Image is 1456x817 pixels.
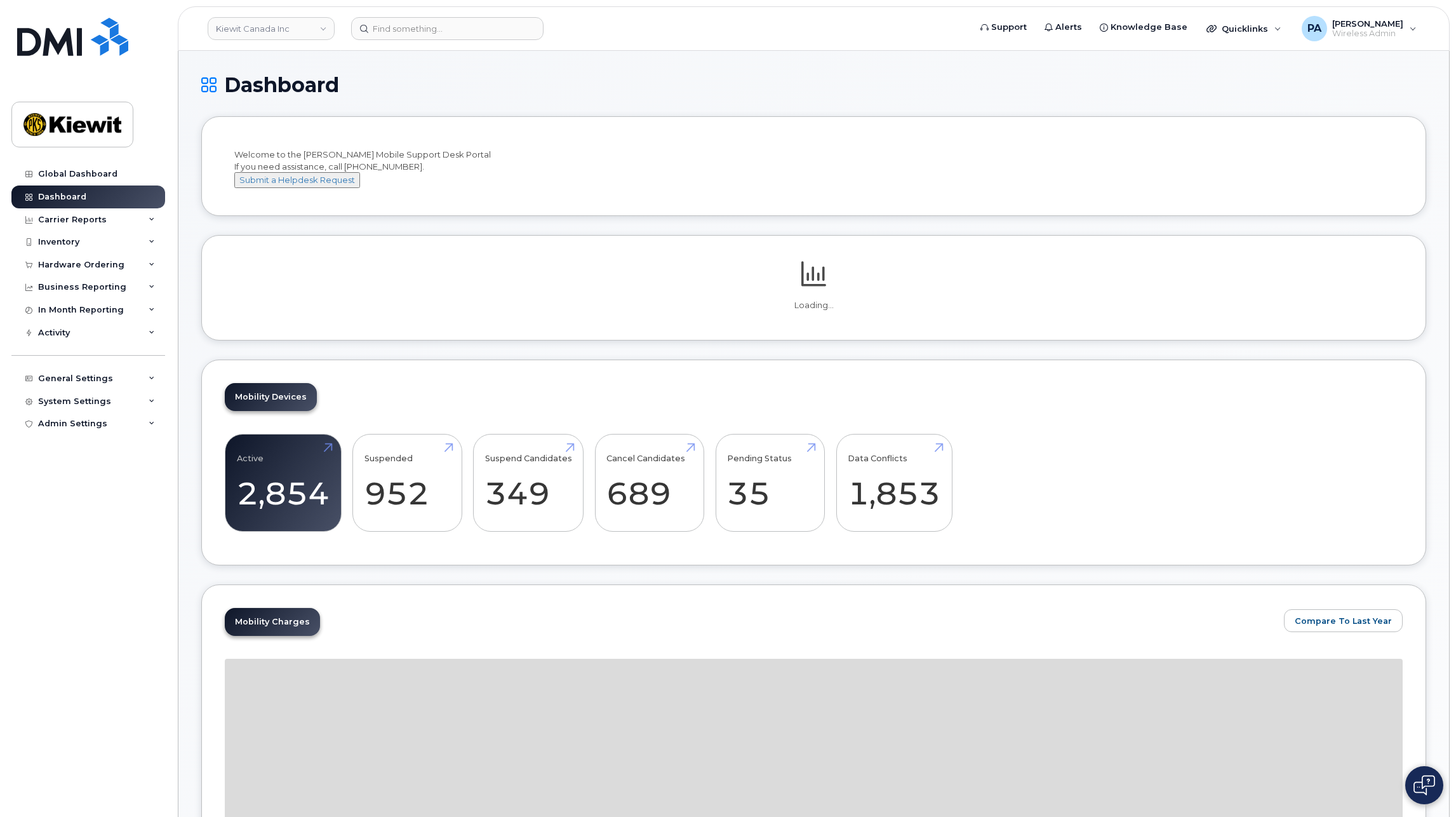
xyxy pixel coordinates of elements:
a: Pending Status 35 [727,441,813,525]
a: Active 2,854 [237,441,330,525]
a: Cancel Candidates 689 [606,441,692,525]
a: Submit a Helpdesk Request [234,175,360,185]
button: Submit a Helpdesk Request [234,172,360,188]
a: Mobility Charges [225,608,320,636]
div: Welcome to the [PERSON_NAME] Mobile Support Desk Portal If you need assistance, call [PHONE_NUMBER]. [234,149,1393,188]
button: Compare To Last Year [1284,609,1403,632]
span: Compare To Last Year [1295,615,1392,627]
a: Suspend Candidates 349 [485,441,572,525]
a: Suspended 952 [364,441,450,525]
img: Open chat [1413,775,1435,795]
a: Mobility Devices [225,383,317,411]
a: Data Conflicts 1,853 [848,441,940,525]
p: Loading... [225,300,1403,311]
h1: Dashboard [201,74,1426,96]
